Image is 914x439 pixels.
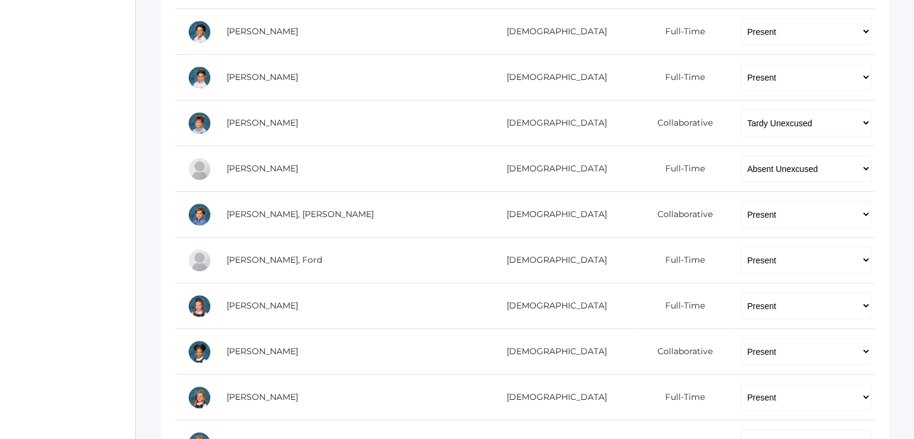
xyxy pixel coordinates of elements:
div: Crue Harris [187,340,212,364]
div: Chloé Noëlle Cope [187,157,212,181]
td: Full-Time [632,283,730,329]
div: Owen Bernardez [187,66,212,90]
td: Full-Time [632,238,730,283]
td: [DEMOGRAPHIC_DATA] [473,329,632,375]
div: Grayson Abrea [187,20,212,44]
a: [PERSON_NAME], [PERSON_NAME] [227,209,374,219]
td: Collaborative [632,329,730,375]
a: [PERSON_NAME] [227,300,298,311]
td: [DEMOGRAPHIC_DATA] [473,375,632,420]
div: Gracelyn Lavallee [187,385,212,410]
div: Austen Crosby [187,203,212,227]
a: [PERSON_NAME] [227,117,298,128]
td: [DEMOGRAPHIC_DATA] [473,55,632,100]
td: [DEMOGRAPHIC_DATA] [473,238,632,283]
div: Obadiah Bradley [187,111,212,135]
td: [DEMOGRAPHIC_DATA] [473,9,632,55]
td: Full-Time [632,9,730,55]
a: [PERSON_NAME] [227,391,298,402]
td: Full-Time [632,375,730,420]
td: Full-Time [632,55,730,100]
td: [DEMOGRAPHIC_DATA] [473,146,632,192]
div: Lyla Foster [187,294,212,318]
td: [DEMOGRAPHIC_DATA] [473,283,632,329]
a: [PERSON_NAME] [227,72,298,82]
a: [PERSON_NAME] [227,26,298,37]
a: [PERSON_NAME] [227,346,298,357]
div: Ford Ferris [187,248,212,272]
td: Collaborative [632,100,730,146]
td: Collaborative [632,192,730,238]
td: Full-Time [632,146,730,192]
a: [PERSON_NAME] [227,163,298,174]
a: [PERSON_NAME], Ford [227,254,322,265]
td: [DEMOGRAPHIC_DATA] [473,100,632,146]
td: [DEMOGRAPHIC_DATA] [473,192,632,238]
